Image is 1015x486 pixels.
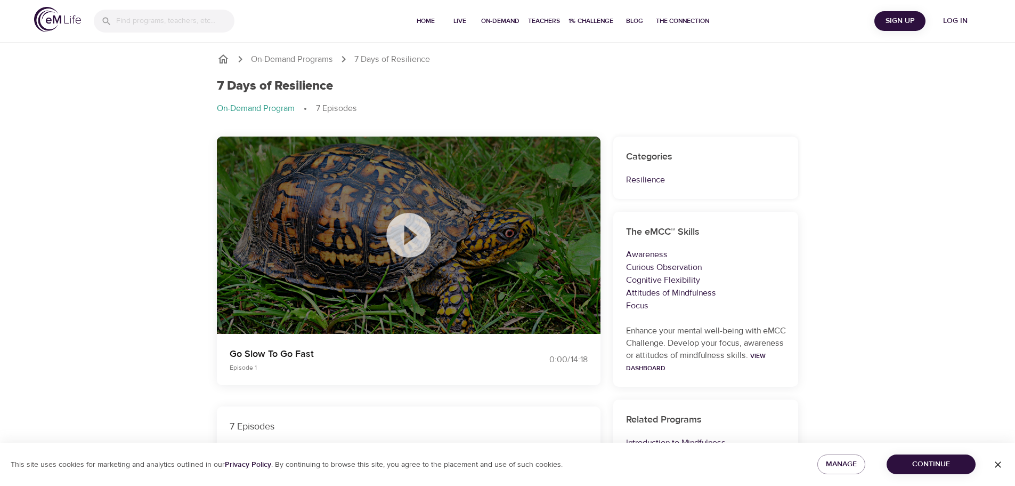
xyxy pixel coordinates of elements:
[217,102,295,115] p: On-Demand Program
[626,286,786,299] p: Attitudes of Mindfulness
[887,455,976,474] button: Continue
[230,363,495,372] p: Episode 1
[626,325,786,374] p: Enhance your mental well-being with eMCC Challenge. Develop your focus, awareness or attitudes of...
[626,248,786,261] p: Awareness
[626,274,786,286] p: Cognitive Flexibility
[34,7,81,32] img: logo
[447,15,473,27] span: Live
[874,11,925,31] button: Sign Up
[656,15,709,27] span: The Connection
[569,15,613,27] span: 1% Challenge
[817,455,865,474] button: Manage
[508,354,588,366] div: 0:00 / 14:18
[626,299,786,312] p: Focus
[826,458,857,471] span: Manage
[626,261,786,274] p: Curious Observation
[217,102,799,115] nav: breadcrumb
[230,347,495,361] p: Go Slow To Go Fast
[879,14,921,28] span: Sign Up
[316,102,357,115] p: 7 Episodes
[626,437,726,448] a: Introduction to Mindfulness
[230,419,588,434] p: 7 Episodes
[413,15,439,27] span: Home
[481,15,519,27] span: On-Demand
[930,11,981,31] button: Log in
[626,412,786,428] h6: Related Programs
[354,53,430,66] p: 7 Days of Resilience
[626,173,786,186] p: Resilience
[626,149,786,165] h6: Categories
[895,458,967,471] span: Continue
[622,15,647,27] span: Blog
[626,225,786,240] h6: The eMCC™ Skills
[225,460,271,469] a: Privacy Policy
[528,15,560,27] span: Teachers
[934,14,977,28] span: Log in
[116,10,234,33] input: Find programs, teachers, etc...
[251,53,333,66] a: On-Demand Programs
[217,53,799,66] nav: breadcrumb
[217,78,333,94] h1: 7 Days of Resilience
